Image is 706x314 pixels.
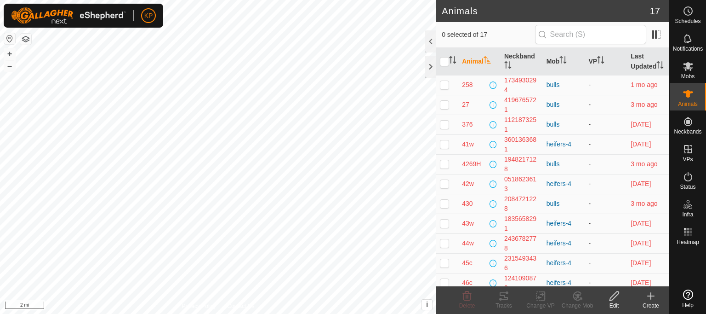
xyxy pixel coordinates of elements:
app-display-virtual-paddock-transition: - [588,200,591,207]
span: Status [680,184,695,190]
span: 46c [462,278,473,288]
span: 0 selected of 17 [442,30,535,40]
div: 1241090873 [504,273,539,293]
p-sorticon: Activate to sort [449,58,456,65]
span: 8 Sept 2025, 8:05 pm [631,239,651,247]
span: 376 [462,120,473,129]
div: 1734930294 [504,76,539,95]
button: i [422,300,432,310]
span: Schedules [675,18,700,24]
span: 8 Sept 2025, 7:57 pm [631,140,651,148]
input: Search (S) [535,25,646,44]
span: 44w [462,238,474,248]
app-display-virtual-paddock-transition: - [588,81,591,88]
span: Heatmap [677,239,699,245]
button: – [4,60,15,71]
span: 45c [462,258,473,268]
button: Reset Map [4,33,15,44]
div: 2436782778 [504,234,539,253]
span: 8 Sept 2025, 7:54 pm [631,220,651,227]
th: VP [585,48,627,76]
div: bulls [547,80,581,90]
span: Help [682,302,694,308]
span: Animals [678,101,698,107]
div: heifers-4 [547,238,581,248]
div: Tracks [485,302,522,310]
div: bulls [547,159,581,169]
p-sorticon: Activate to sort [597,58,604,65]
div: heifers-4 [547,219,581,228]
div: 4196765721 [504,95,539,115]
app-display-virtual-paddock-transition: - [588,180,591,187]
button: Map Layers [20,34,31,45]
app-display-virtual-paddock-transition: - [588,259,591,267]
div: Edit [596,302,632,310]
span: 430 [462,199,473,209]
p-sorticon: Activate to sort [656,63,664,70]
div: heifers-4 [547,258,581,268]
app-display-virtual-paddock-transition: - [588,140,591,148]
span: Delete [459,302,475,309]
span: 4 June 2025, 1:14 am [631,160,657,168]
span: KP [144,11,153,21]
span: 8 Sept 2025, 7:56 pm [631,180,651,187]
p-sorticon: Activate to sort [559,58,567,65]
th: Neckband [501,48,543,76]
span: 17 [650,4,660,18]
span: 12 Sept 2025, 8:18 am [631,121,651,128]
span: 42w [462,179,474,189]
button: + [4,48,15,59]
th: Mob [543,48,585,76]
span: VPs [683,157,693,162]
span: 4 June 2025, 1:23 am [631,101,657,108]
app-display-virtual-paddock-transition: - [588,121,591,128]
th: Last Updated [627,48,669,76]
span: 3 Aug 2025, 8:08 pm [631,81,657,88]
app-display-virtual-paddock-transition: - [588,279,591,286]
app-display-virtual-paddock-transition: - [588,239,591,247]
div: heifers-4 [547,179,581,189]
div: 2315493436 [504,254,539,273]
span: Neckbands [674,129,701,134]
div: 1121873251 [504,115,539,134]
span: 43w [462,219,474,228]
a: Help [670,286,706,312]
app-display-virtual-paddock-transition: - [588,160,591,168]
a: Privacy Policy [182,302,216,310]
div: bulls [547,120,581,129]
h2: Animals [442,6,650,17]
div: 1948217128 [504,155,539,174]
p-sorticon: Activate to sort [504,63,512,70]
span: Mobs [681,74,695,79]
span: 41w [462,140,474,149]
span: 27 [462,100,469,110]
div: Change Mob [559,302,596,310]
span: 8 Sept 2025, 7:55 pm [631,259,651,267]
app-display-virtual-paddock-transition: - [588,220,591,227]
p-sorticon: Activate to sort [484,58,491,65]
div: bulls [547,100,581,110]
div: 3601363681 [504,135,539,154]
div: 2084721228 [504,194,539,214]
img: Gallagher Logo [11,7,126,24]
div: heifers-4 [547,278,581,288]
span: 4269H [462,159,481,169]
a: Contact Us [227,302,254,310]
div: bulls [547,199,581,209]
span: 4 June 2025, 1:05 am [631,200,657,207]
span: Infra [682,212,693,217]
app-display-virtual-paddock-transition: - [588,101,591,108]
th: Animal [458,48,501,76]
div: Change VP [522,302,559,310]
span: Notifications [673,46,703,52]
span: 8 Sept 2025, 8:02 pm [631,279,651,286]
div: Create [632,302,669,310]
div: 0518623613 [504,174,539,194]
div: 1835658291 [504,214,539,233]
span: 258 [462,80,473,90]
div: heifers-4 [547,140,581,149]
span: i [426,301,428,308]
